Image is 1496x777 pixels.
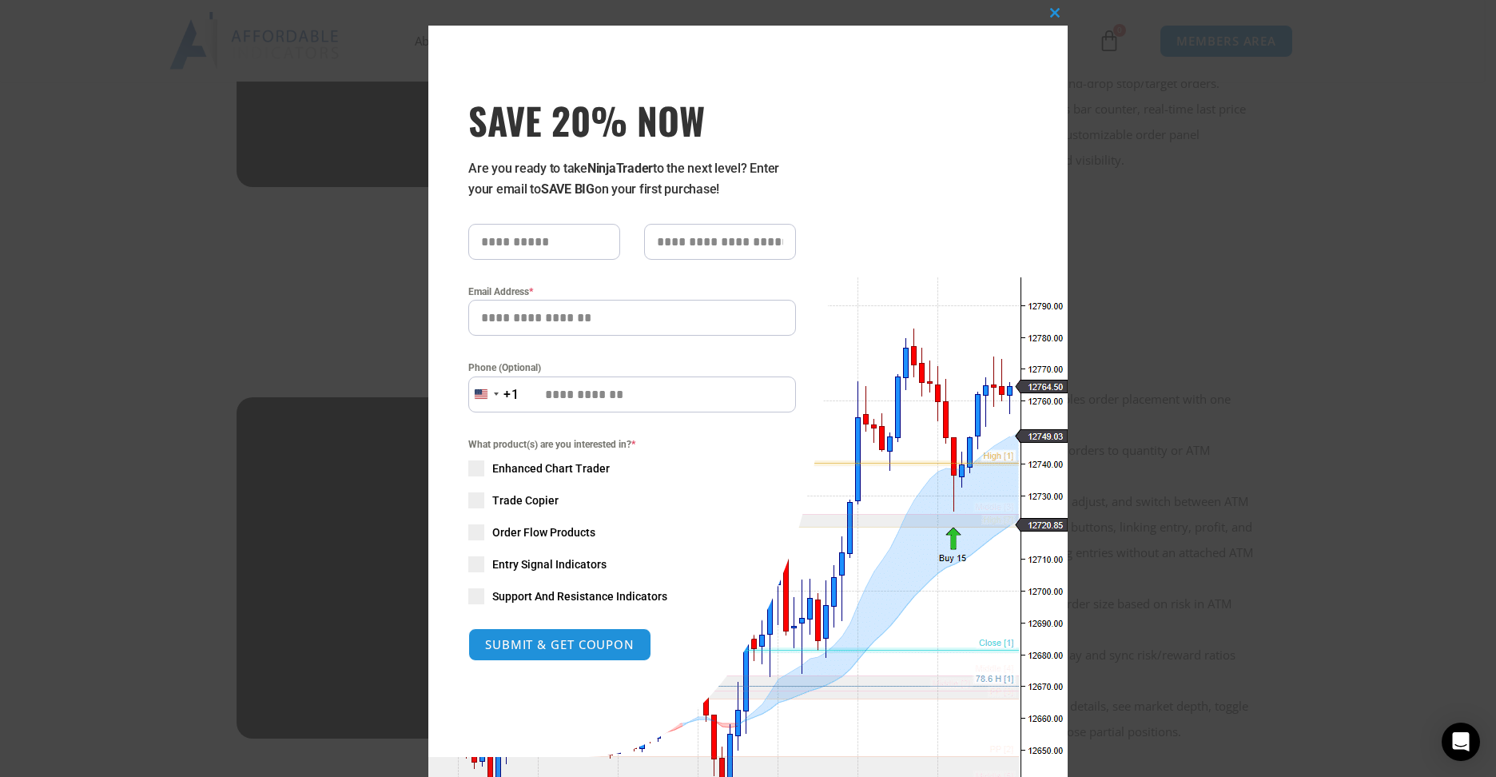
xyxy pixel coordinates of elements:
[1442,723,1480,761] div: Open Intercom Messenger
[492,460,610,476] span: Enhanced Chart Trader
[541,181,595,197] strong: SAVE BIG
[587,161,653,176] strong: NinjaTrader
[468,360,796,376] label: Phone (Optional)
[468,628,651,661] button: SUBMIT & GET COUPON
[492,556,607,572] span: Entry Signal Indicators
[468,98,796,142] span: SAVE 20% NOW
[492,492,559,508] span: Trade Copier
[468,436,796,452] span: What product(s) are you interested in?
[468,556,796,572] label: Entry Signal Indicators
[468,284,796,300] label: Email Address
[468,492,796,508] label: Trade Copier
[468,524,796,540] label: Order Flow Products
[492,588,667,604] span: Support And Resistance Indicators
[468,158,796,200] p: Are you ready to take to the next level? Enter your email to on your first purchase!
[468,588,796,604] label: Support And Resistance Indicators
[503,385,519,405] div: +1
[468,460,796,476] label: Enhanced Chart Trader
[492,524,595,540] span: Order Flow Products
[468,377,519,412] button: Selected country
